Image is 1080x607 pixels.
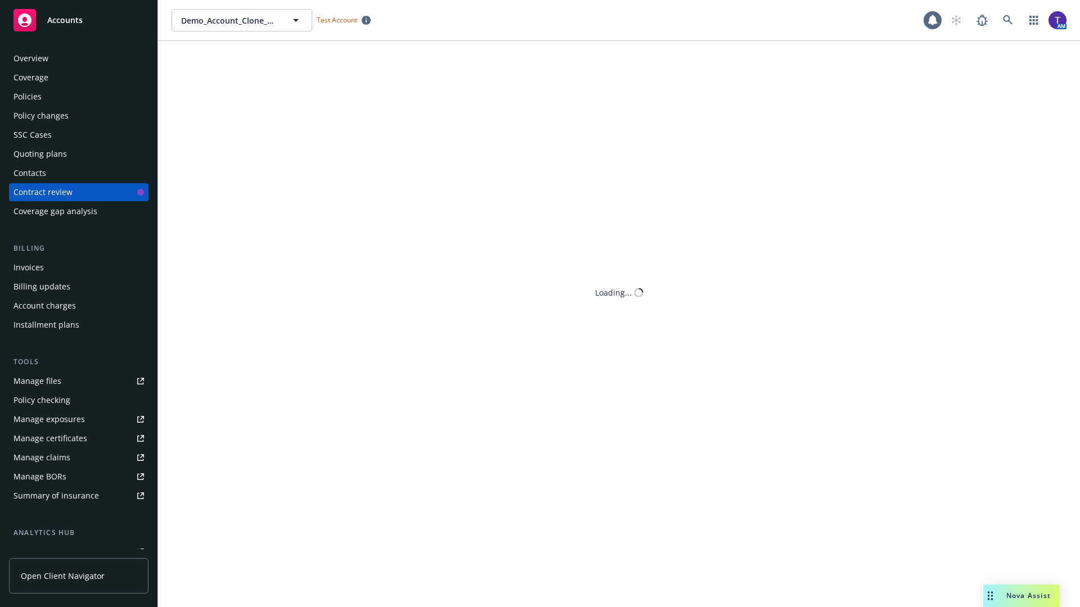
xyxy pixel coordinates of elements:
[9,49,148,67] a: Overview
[997,9,1019,31] a: Search
[9,164,148,182] a: Contacts
[9,468,148,486] a: Manage BORs
[1048,11,1066,29] img: photo
[9,145,148,163] a: Quoting plans
[1023,9,1045,31] a: Switch app
[9,278,148,296] a: Billing updates
[13,88,42,106] div: Policies
[317,15,357,25] span: Test Account
[13,145,67,163] div: Quoting plans
[1006,591,1051,600] span: Nova Assist
[9,297,148,315] a: Account charges
[181,15,278,26] span: Demo_Account_Clone_QA_CR_Tests_Demo
[13,372,61,390] div: Manage files
[13,316,79,334] div: Installment plans
[13,429,87,447] div: Manage certificates
[971,9,993,31] a: Report a Bug
[13,259,44,277] div: Invoices
[9,107,148,125] a: Policy changes
[13,49,48,67] div: Overview
[9,69,148,87] a: Coverage
[13,164,46,182] div: Contacts
[9,391,148,409] a: Policy checking
[21,570,105,582] span: Open Client Navigator
[9,487,148,505] a: Summary of insurance
[9,202,148,220] a: Coverage gap analysis
[13,202,97,220] div: Coverage gap analysis
[47,16,83,25] span: Accounts
[9,243,148,254] div: Billing
[9,126,148,144] a: SSC Cases
[13,449,70,466] div: Manage claims
[9,543,148,561] a: Loss summary generator
[13,410,85,428] div: Manage exposures
[13,297,76,315] div: Account charges
[13,126,52,144] div: SSC Cases
[13,183,73,201] div: Contract review
[13,487,99,505] div: Summary of insurance
[9,449,148,466] a: Manage claims
[9,183,148,201] a: Contract review
[9,429,148,447] a: Manage certificates
[172,9,312,31] button: Demo_Account_Clone_QA_CR_Tests_Demo
[983,585,997,607] div: Drag to move
[9,527,148,538] div: Analytics hub
[13,278,70,296] div: Billing updates
[13,69,48,87] div: Coverage
[945,9,967,31] a: Start snowing
[13,468,66,486] div: Manage BORs
[13,391,70,409] div: Policy checking
[9,316,148,334] a: Installment plans
[9,410,148,428] a: Manage exposures
[13,543,107,561] div: Loss summary generator
[9,372,148,390] a: Manage files
[595,287,632,298] div: Loading...
[983,585,1060,607] button: Nova Assist
[9,259,148,277] a: Invoices
[9,4,148,36] a: Accounts
[13,107,69,125] div: Policy changes
[312,14,375,26] span: Test Account
[9,356,148,368] div: Tools
[9,88,148,106] a: Policies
